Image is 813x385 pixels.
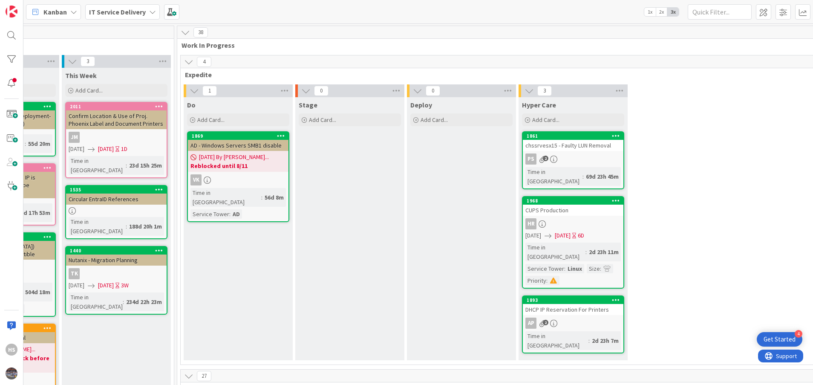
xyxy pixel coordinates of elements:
[66,132,167,143] div: JM
[69,292,123,311] div: Time in [GEOGRAPHIC_DATA]
[309,116,336,124] span: Add Card...
[127,161,164,170] div: 23d 15h 25m
[66,194,167,205] div: Circular EntraID References
[764,335,796,344] div: Get Started
[667,8,679,16] span: 3x
[523,304,623,315] div: DHCP IP Reservation For Printers
[98,145,114,153] span: [DATE]
[190,162,286,170] b: Reblocked until 8/11
[600,264,601,273] span: :
[69,145,84,153] span: [DATE]
[532,116,559,124] span: Add Card...
[523,218,623,229] div: HR
[523,197,623,205] div: 1968
[66,247,167,255] div: 1440
[190,174,202,185] div: VK
[6,6,17,17] img: Visit kanbanzone.com
[70,248,167,254] div: 1440
[543,320,548,325] span: 2
[262,193,286,202] div: 56d 8m
[523,296,623,315] div: 1893DHCP IP Reservation For Printers
[527,297,623,303] div: 1893
[187,101,196,109] span: Do
[75,87,103,94] span: Add Card...
[124,297,164,307] div: 234d 22h 23m
[66,110,167,129] div: Confirm Location & Use of Proj. Phoenix Label and Document Printers
[127,222,164,231] div: 188d 20h 1m
[23,287,52,297] div: 504d 18m
[525,218,536,229] div: HR
[523,205,623,216] div: CUPS Production
[588,336,590,345] span: :
[126,161,127,170] span: :
[587,247,621,257] div: 2d 23h 11m
[6,368,17,379] img: avatar
[410,101,432,109] span: Deploy
[299,101,317,109] span: Stage
[795,330,802,338] div: 4
[69,268,80,279] div: TK
[66,247,167,266] div: 1440Nutanix - Migration Planning
[587,264,600,273] div: Size
[121,145,127,153] div: 1D
[578,231,584,240] div: 6D
[523,318,623,329] div: AP
[525,276,546,285] div: Priority
[523,132,623,140] div: 1861
[525,264,564,273] div: Service Tower
[188,140,288,151] div: AD - Windows Servers SMB1 disable
[69,156,126,175] div: Time in [GEOGRAPHIC_DATA]
[522,131,624,189] a: 1861chssrvesx15 - Faulty LUN RemovalPSTime in [GEOGRAPHIC_DATA]:69d 23h 45m
[202,86,217,96] span: 1
[523,296,623,304] div: 1893
[644,8,656,16] span: 1x
[564,264,565,273] span: :
[65,71,97,80] span: This Week
[65,185,167,239] a: 1535Circular EntraID ReferencesTime in [GEOGRAPHIC_DATA]:188d 20h 1m
[585,247,587,257] span: :
[757,332,802,347] div: Open Get Started checklist, remaining modules: 4
[314,86,329,96] span: 0
[231,209,242,219] div: AD
[190,188,261,207] div: Time in [GEOGRAPHIC_DATA]
[555,231,571,240] span: [DATE]
[523,197,623,216] div: 1968CUPS Production
[6,344,17,356] div: HS
[70,104,167,110] div: 2011
[65,102,167,178] a: 2011Confirm Location & Use of Proj. Phoenix Label and Document PrintersJM[DATE][DATE]1DTime in [G...
[656,8,667,16] span: 2x
[525,318,536,329] div: AP
[65,246,167,315] a: 1440Nutanix - Migration PlanningTK[DATE][DATE]3WTime in [GEOGRAPHIC_DATA]:234d 22h 23m
[188,132,288,140] div: 1869
[69,132,80,143] div: JM
[199,153,269,162] span: [DATE] By [PERSON_NAME]...
[523,140,623,151] div: chssrvesx15 - Faulty LUN Removal
[18,1,39,12] span: Support
[66,186,167,194] div: 1535
[527,198,623,204] div: 1968
[98,281,114,290] span: [DATE]
[123,297,124,307] span: :
[688,4,752,20] input: Quick Filter...
[527,133,623,139] div: 1861
[522,101,556,109] span: Hyper Care
[525,331,588,350] div: Time in [GEOGRAPHIC_DATA]
[421,116,448,124] span: Add Card...
[43,7,67,17] span: Kanban
[582,172,584,181] span: :
[525,167,582,186] div: Time in [GEOGRAPHIC_DATA]
[193,27,208,38] span: 38
[66,103,167,129] div: 2011Confirm Location & Use of Proj. Phoenix Label and Document Printers
[66,255,167,266] div: Nutanix - Migration Planning
[188,174,288,185] div: VK
[565,264,584,273] div: Linux
[197,116,225,124] span: Add Card...
[523,132,623,151] div: 1861chssrvesx15 - Faulty LUN Removal
[25,139,26,148] span: :
[197,371,211,381] span: 27
[190,209,229,219] div: Service Tower
[197,57,211,67] span: 4
[590,336,621,345] div: 2d 23h 7m
[192,133,288,139] div: 1869
[525,153,536,165] div: PS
